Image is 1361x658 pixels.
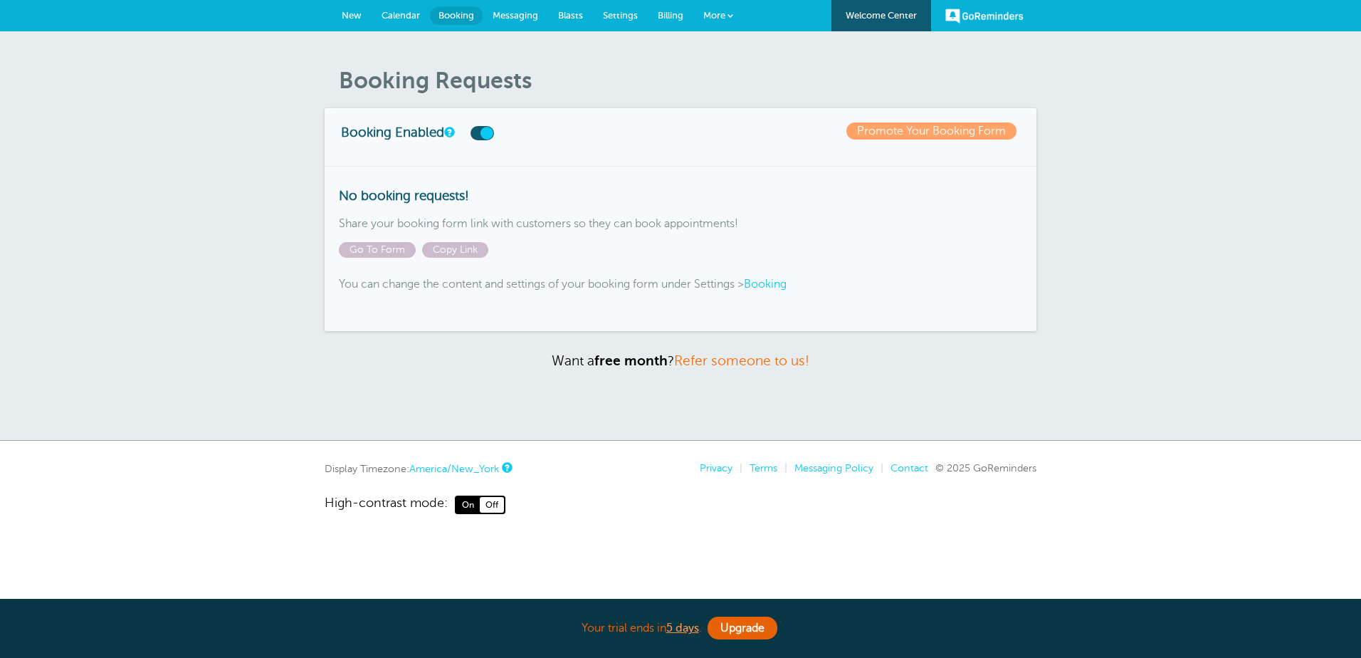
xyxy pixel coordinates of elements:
[794,462,873,474] a: Messaging Policy
[422,242,488,258] span: Copy Link
[339,188,1022,204] h3: No booking requests!
[438,10,474,21] span: Booking
[409,463,499,474] a: America/New_York
[382,10,420,21] span: Calendar
[325,496,448,514] span: High-contrast mode:
[666,622,699,634] a: 5 days
[341,122,555,140] h3: Booking Enabled
[703,10,725,21] span: More
[430,6,483,25] a: Booking
[732,462,742,474] li: |
[339,244,422,255] a: Go To Form
[558,10,583,21] span: Blasts
[339,278,1022,291] p: You can change the content and settings of your booking form under Settings >
[777,462,787,474] li: |
[674,353,809,368] a: Refer someone to us!
[493,10,538,21] span: Messaging
[342,10,362,21] span: New
[603,10,638,21] span: Settings
[750,462,777,474] a: Terms
[1304,601,1347,644] iframe: Resource center
[422,244,492,255] a: Copy Link
[502,463,510,472] a: This is the timezone being used to display dates and times to you on this device. Click the timez...
[594,353,668,368] strong: free month
[935,462,1036,474] span: © 2025 GoReminders
[325,613,1036,644] div: Your trial ends in .
[325,496,1036,514] a: High-contrast mode: On Off
[708,617,777,639] a: Upgrade
[456,497,480,513] span: On
[846,122,1016,140] a: Promote Your Booking Form
[444,127,453,137] a: This switch turns your online booking form on or off.
[339,67,1036,94] h1: Booking Requests
[873,462,883,474] li: |
[658,10,683,21] span: Billing
[700,462,732,474] a: Privacy
[339,242,416,258] span: Go To Form
[890,462,928,474] a: Contact
[325,462,510,475] div: Display Timezone:
[325,352,1036,369] p: Want a ?
[480,497,504,513] span: Off
[339,217,1022,231] p: Share your booking form link with customers so they can book appointments!
[744,278,787,291] a: Booking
